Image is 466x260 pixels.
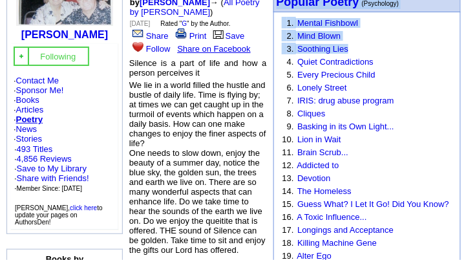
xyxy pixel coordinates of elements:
[40,50,76,61] a: Following
[282,225,294,235] font: 17.
[282,238,294,248] font: 18.
[182,20,187,27] a: G
[177,44,250,54] a: Share on Facebook
[297,173,330,183] a: Devotion
[176,28,187,39] img: print.gif
[132,41,143,52] img: heart.gif
[287,109,294,118] font: 8.
[287,83,294,92] font: 6.
[282,199,294,209] font: 15.
[70,204,97,211] a: click here
[211,28,226,39] img: library.gif
[297,147,348,157] a: Brain Scrub...
[17,144,53,154] a: 493 Titles
[287,122,294,131] font: 9.
[297,199,449,209] a: Guess What? I Let It Go! Did You Know?
[297,160,339,170] a: Addicted to
[297,44,348,54] a: Soothing Lies
[211,31,245,41] a: Save
[282,212,294,222] font: 16.
[282,147,294,157] font: 11.
[287,57,294,67] font: 4.
[297,96,394,105] a: IRIS: drug abuse program
[17,173,89,183] a: Share with Friends!
[287,44,294,54] font: 3.
[21,29,108,40] a: [PERSON_NAME]
[297,31,341,41] a: Mind Blown
[17,154,72,164] a: 4,856 Reviews
[297,225,394,235] a: Longings and Acceptance
[132,28,143,39] img: share_page.gif
[297,109,325,118] a: Cliques
[297,238,377,248] a: Killing Machine Gene
[130,31,169,41] a: Share
[14,76,116,193] font: · · · · · · ·
[129,58,267,78] font: Silence is a part of life and how a person perceives it
[287,18,294,28] font: 1.
[16,134,42,144] a: Stories
[14,164,89,193] font: · · ·
[15,204,103,226] font: [PERSON_NAME], to update your pages on AuthorsDen!
[16,114,43,124] a: Poetry
[17,185,83,192] font: Member Since: [DATE]
[297,70,376,80] a: Every Precious Child
[16,95,39,105] a: Books
[297,83,347,92] a: Lonely Street
[40,52,76,61] font: Following
[16,124,37,134] a: News
[160,20,230,27] font: Rated " " by the Author.
[287,31,294,41] font: 2.
[282,135,294,144] font: 10.
[130,44,171,54] a: Follow
[17,52,25,60] img: gc.jpg
[129,80,266,255] font: We lie in a world filled the hustle and bustle of daily life. Time is flying by; at times we can ...
[282,173,294,183] font: 13.
[297,186,352,196] a: The Homeless
[297,57,374,67] a: Quiet Contradictions
[16,76,59,85] a: Contact Me
[173,31,207,41] a: Print
[17,164,87,173] a: Save to My Library
[130,20,150,27] font: [DATE]
[297,18,358,28] a: Mental Fishbowl
[287,96,294,105] font: 7.
[16,85,64,95] a: Sponsor Me!
[14,144,89,193] font: · ·
[297,122,394,131] a: Basking in its Own Light...
[16,105,44,114] a: Articles
[297,212,367,222] a: A Toxic Influence...
[282,160,294,170] font: 12.
[282,186,294,196] font: 14.
[297,135,341,144] a: Lion in Wait
[287,70,294,80] font: 5.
